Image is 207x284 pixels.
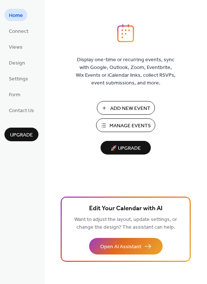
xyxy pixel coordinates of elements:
[100,243,141,251] span: Open AI Assistant
[4,41,27,53] a: Views
[9,28,28,35] span: Connect
[4,72,33,84] a: Settings
[4,9,27,21] a: Home
[76,56,176,87] span: Display one-time or recurring events, sync with Google, Outlook, Zoom, Eventbrite, Wix Events or ...
[4,56,30,69] a: Design
[9,44,23,51] span: Views
[89,204,163,214] span: Edit Your Calendar with AI
[4,128,38,141] button: Upgrade
[10,131,33,139] span: Upgrade
[101,141,151,155] button: 🚀 Upgrade
[105,143,146,153] span: 🚀 Upgrade
[89,238,163,254] button: Open AI Assistant
[9,12,23,20] span: Home
[4,104,38,116] a: Contact Us
[4,25,33,37] a: Connect
[4,88,25,100] a: Form
[110,105,150,112] span: Add New Event
[9,107,34,115] span: Contact Us
[96,118,155,132] button: Manage Events
[97,101,155,115] button: Add New Event
[109,122,151,130] span: Manage Events
[9,59,25,67] span: Design
[9,75,28,83] span: Settings
[74,215,177,232] span: Want to adjust the layout, update settings, or change the design? The assistant can help.
[117,24,134,42] img: logo_icon.svg
[9,91,20,99] span: Form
